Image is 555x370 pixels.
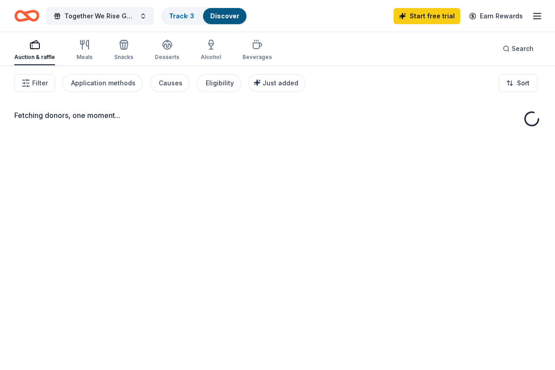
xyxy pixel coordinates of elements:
a: Discover [210,12,239,20]
button: Just added [248,74,305,92]
button: Desserts [155,36,179,65]
div: Causes [159,78,182,88]
span: Sort [517,78,530,88]
span: Filter [32,78,48,88]
button: Application methods [62,74,143,92]
button: Together We Rise Gala [47,7,154,25]
a: Earn Rewards [464,8,528,24]
div: Auction & raffle [14,54,55,61]
button: Sort [499,74,537,92]
div: Desserts [155,54,179,61]
button: Causes [150,74,190,92]
button: Filter [14,74,55,92]
a: Track· 3 [169,12,194,20]
div: Eligibility [206,78,234,88]
div: Beverages [242,54,272,61]
button: Track· 3Discover [161,7,247,25]
span: Search [512,43,534,54]
span: Together We Rise Gala [64,11,136,21]
button: Auction & raffle [14,36,55,65]
div: Fetching donors, one moment... [14,110,541,121]
div: Application methods [71,78,136,88]
button: Snacks [114,36,133,65]
button: Alcohol [201,36,221,65]
button: Search [496,40,541,58]
div: Snacks [114,54,133,61]
a: Home [14,5,39,26]
div: Meals [76,54,93,61]
button: Eligibility [197,74,241,92]
button: Beverages [242,36,272,65]
button: Meals [76,36,93,65]
span: Just added [263,79,298,87]
div: Alcohol [201,54,221,61]
a: Start free trial [394,8,460,24]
